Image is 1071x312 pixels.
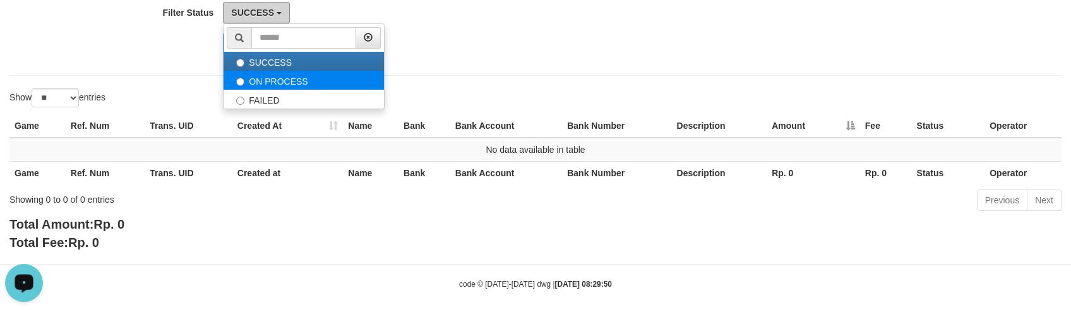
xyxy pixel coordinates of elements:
th: Operator [984,114,1062,138]
span: Rp. 0 [68,236,99,249]
th: Name [343,161,398,184]
th: Created At: activate to sort column ascending [232,114,343,138]
th: Rp. 0 [860,161,912,184]
label: Show entries [9,88,105,107]
th: Trans. UID [145,114,232,138]
span: SUCCESS [231,8,274,18]
b: Total Fee: [9,236,99,249]
b: Total Amount: [9,217,124,231]
th: Bank [398,114,450,138]
label: SUCCESS [224,52,384,71]
th: Amount: activate to sort column descending [767,114,860,138]
th: Created at [232,161,343,184]
th: Bank Account [450,161,562,184]
label: FAILED [224,90,384,109]
th: Bank Number [562,161,671,184]
a: Previous [977,189,1027,211]
th: Bank [398,161,450,184]
input: ON PROCESS [236,78,244,86]
td: No data available in table [9,138,1062,162]
span: Rp. 0 [93,217,124,231]
input: FAILED [236,97,244,105]
th: Fee [860,114,912,138]
th: Bank Number [562,114,671,138]
th: Description [672,161,767,184]
th: Game [9,114,66,138]
strong: [DATE] 08:29:50 [555,280,612,289]
th: Description [672,114,767,138]
th: Ref. Num [66,161,145,184]
label: ON PROCESS [224,71,384,90]
input: SUCCESS [236,59,244,67]
th: Trans. UID [145,161,232,184]
th: Name [343,114,398,138]
button: Open LiveChat chat widget [5,5,43,43]
th: Game [9,161,66,184]
select: Showentries [32,88,79,107]
th: Ref. Num [66,114,145,138]
button: SUCCESS [223,2,290,23]
small: code © [DATE]-[DATE] dwg | [459,280,612,289]
a: Next [1027,189,1062,211]
th: Bank Account [450,114,562,138]
th: Operator [984,161,1062,184]
th: Status [912,114,985,138]
th: Rp. 0 [767,161,860,184]
div: Showing 0 to 0 of 0 entries [9,188,437,206]
th: Status [912,161,985,184]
